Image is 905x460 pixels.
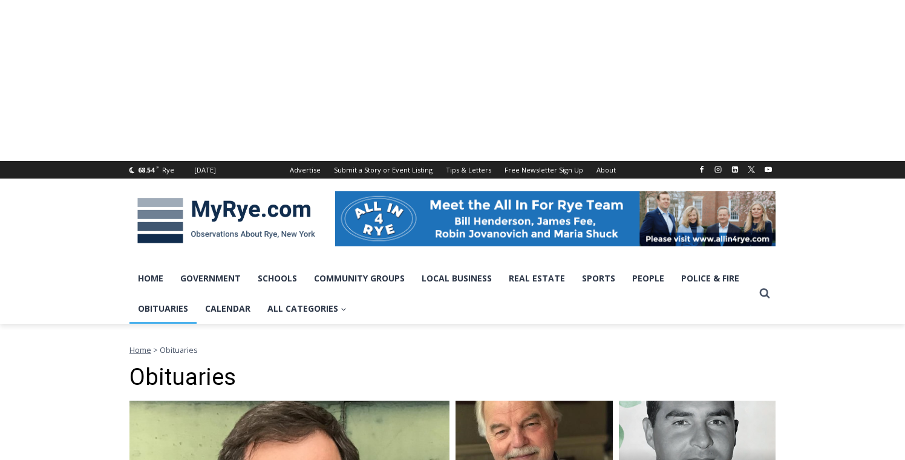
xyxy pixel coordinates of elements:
a: Submit a Story or Event Listing [327,161,439,179]
a: Linkedin [728,162,742,177]
a: Home [129,344,151,355]
a: Free Newsletter Sign Up [498,161,590,179]
a: Sports [573,263,624,294]
h1: Obituaries [129,364,776,392]
nav: Breadcrumbs [129,344,776,356]
button: View Search Form [754,283,776,304]
a: Police & Fire [673,263,748,294]
span: 68.54 [138,165,154,174]
div: [DATE] [194,165,216,176]
a: Schools [249,263,305,294]
a: Community Groups [305,263,413,294]
a: Real Estate [500,263,573,294]
a: Calendar [197,294,259,324]
a: Local Business [413,263,500,294]
span: F [156,163,159,170]
a: YouTube [761,162,776,177]
a: X [744,162,759,177]
a: Instagram [711,162,725,177]
img: All in for Rye [335,191,776,246]
a: All Categories [259,294,355,324]
nav: Secondary Navigation [283,161,622,179]
a: Home [129,263,172,294]
span: All Categories [267,302,347,315]
a: People [624,263,673,294]
div: Rye [162,165,174,176]
span: Obituaries [160,344,198,355]
nav: Primary Navigation [129,263,754,324]
a: Obituaries [129,294,197,324]
a: Facebook [694,162,709,177]
a: About [590,161,622,179]
img: MyRye.com [129,189,323,252]
a: Advertise [283,161,327,179]
a: Tips & Letters [439,161,498,179]
a: Government [172,263,249,294]
span: > [153,344,158,355]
